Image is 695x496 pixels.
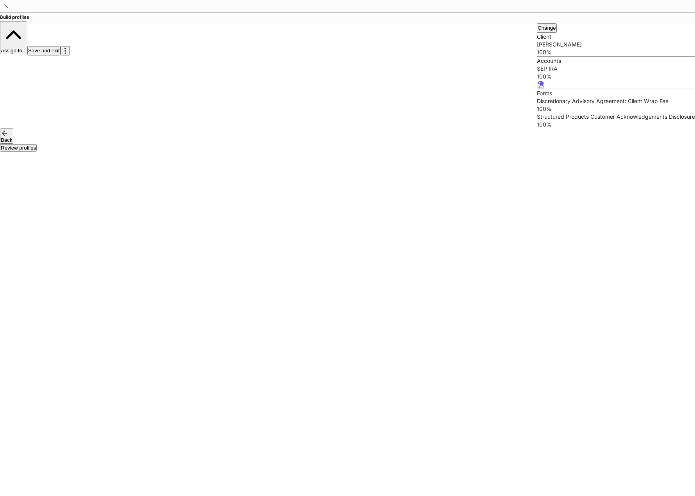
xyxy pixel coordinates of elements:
[537,113,695,128] a: Structured Products Customer Acknowledgements Disclosure100%
[1,137,12,143] div: Back
[537,97,695,105] p: Discretionary Advisory Agreement: Client Wrap Fee
[537,41,695,56] a: [PERSON_NAME]100%
[1,145,36,151] div: Review profiles
[537,121,695,128] p: 100%
[537,65,695,73] p: SEP IRA
[537,113,695,121] p: Structured Products Customer Acknowledgements Disclosure
[537,23,557,33] button: Change
[537,97,695,113] a: Discretionary Advisory Agreement: Client Wrap Fee100%
[538,24,556,32] div: Change
[537,33,695,41] div: Client
[537,57,695,65] div: Accounts
[537,105,695,113] p: 100%
[537,65,695,89] a: SEP IRA100%
[537,48,695,56] p: 100%
[537,89,695,97] div: Forms
[537,41,695,48] p: [PERSON_NAME]
[537,73,695,80] p: 100%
